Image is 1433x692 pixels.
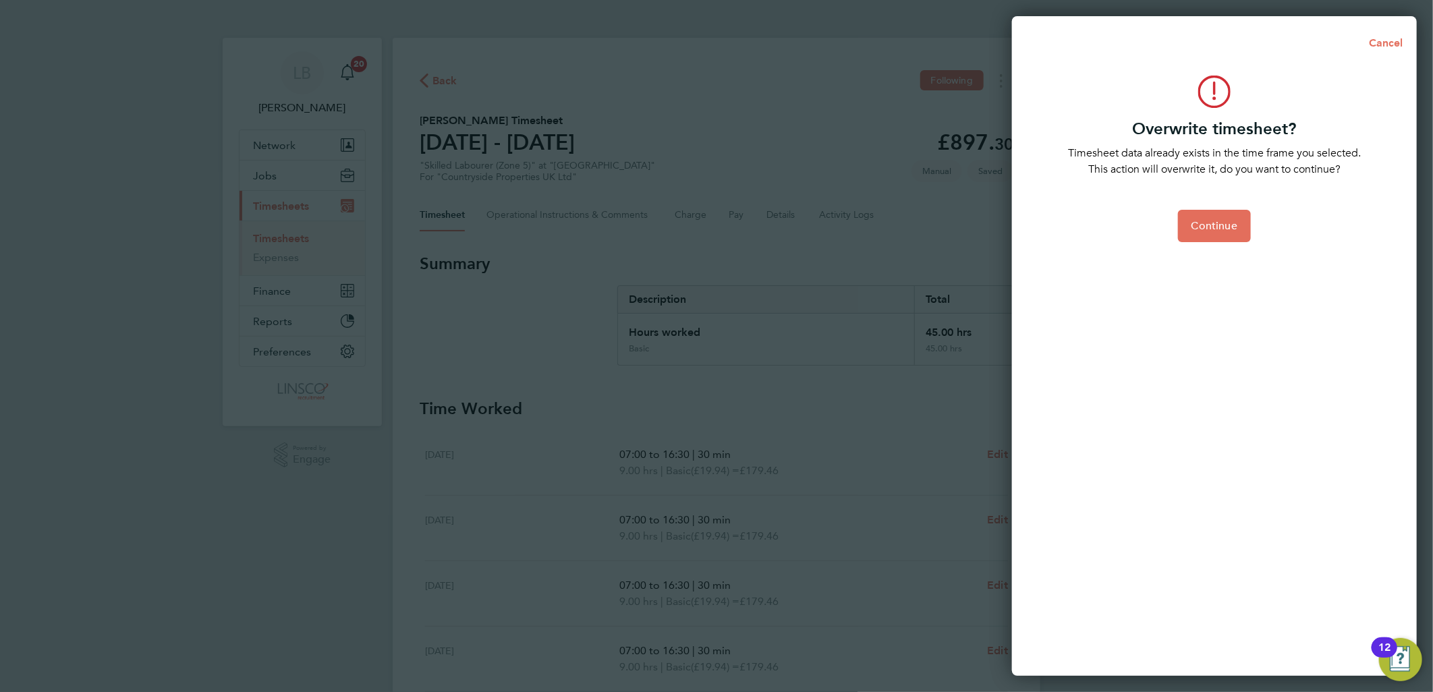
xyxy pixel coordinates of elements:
div: 12 [1378,647,1390,665]
p: This action will overwrite it, do you want to continue? [1050,161,1379,177]
span: Cancel [1365,36,1403,49]
h3: Overwrite timesheet? [1050,118,1379,140]
button: Open Resource Center, 12 new notifications [1379,638,1422,681]
p: Timesheet data already exists in the time frame you selected. [1050,145,1379,161]
span: Continue [1191,219,1237,233]
button: Cancel [1347,30,1417,57]
button: Continue [1178,210,1251,242]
